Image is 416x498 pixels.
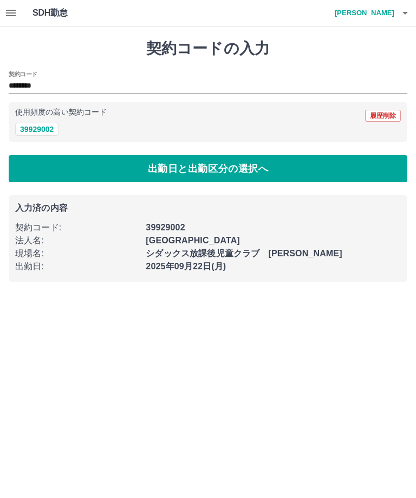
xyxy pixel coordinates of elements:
[146,236,240,245] b: [GEOGRAPHIC_DATA]
[15,109,107,116] p: 使用頻度の高い契約コード
[9,39,407,58] h1: 契約コードの入力
[9,70,37,78] h2: 契約コード
[15,204,401,213] p: 入力済の内容
[146,262,226,271] b: 2025年09月22日(月)
[15,234,139,247] p: 法人名 :
[146,249,342,258] b: シダックス放課後児童クラブ [PERSON_NAME]
[15,260,139,273] p: 出勤日 :
[15,221,139,234] p: 契約コード :
[146,223,185,232] b: 39929002
[15,123,58,136] button: 39929002
[9,155,407,182] button: 出勤日と出勤区分の選択へ
[365,110,401,122] button: 履歴削除
[15,247,139,260] p: 現場名 :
